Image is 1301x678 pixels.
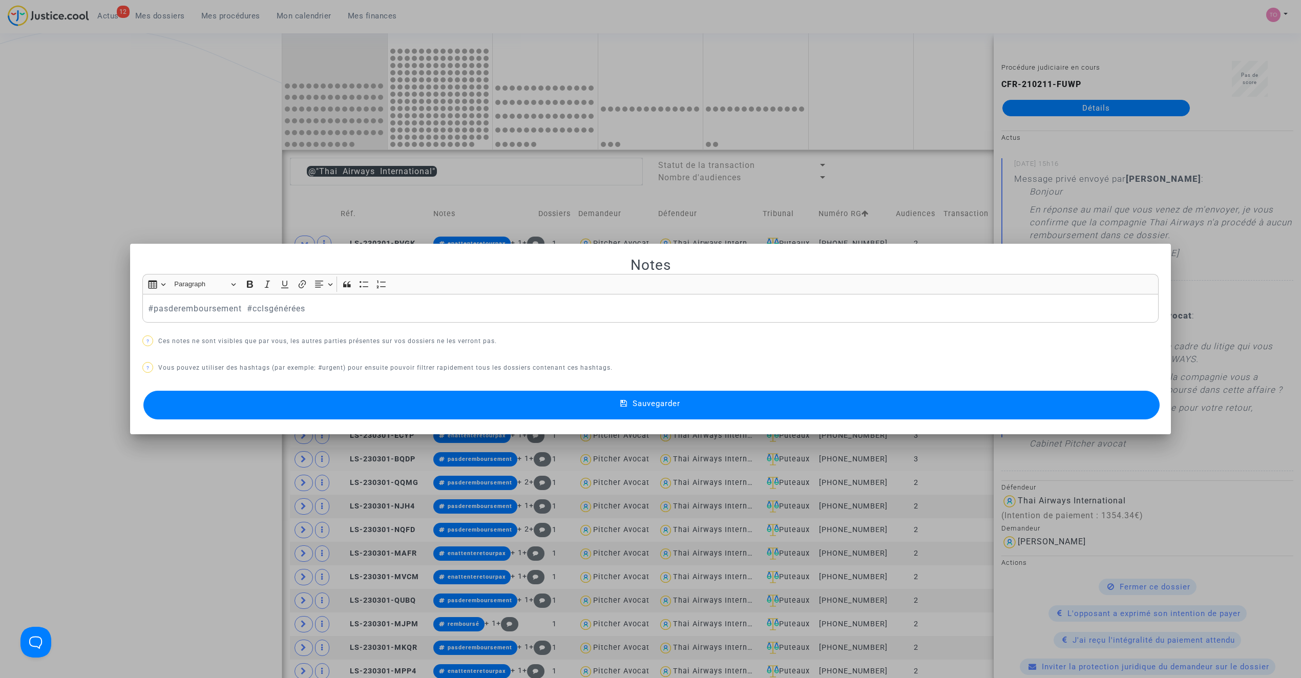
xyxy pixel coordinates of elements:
[142,256,1159,274] h2: Notes
[148,302,1153,315] p: #pasderemboursement #cclsgénérées
[146,338,150,344] span: ?
[633,399,680,408] span: Sauvegarder
[174,278,227,290] span: Paragraph
[143,391,1160,419] button: Sauvegarder
[142,335,1159,348] p: Ces notes ne sont visibles que par vous, les autres parties présentes sur vos dossiers ne les ver...
[170,277,240,292] button: Paragraph
[142,274,1159,294] div: Editor toolbar
[146,365,150,371] span: ?
[142,294,1159,323] div: Rich Text Editor, main
[20,627,51,658] iframe: Help Scout Beacon - Open
[142,362,1159,374] p: Vous pouvez utiliser des hashtags (par exemple: #urgent) pour ensuite pouvoir filtrer rapidement ...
